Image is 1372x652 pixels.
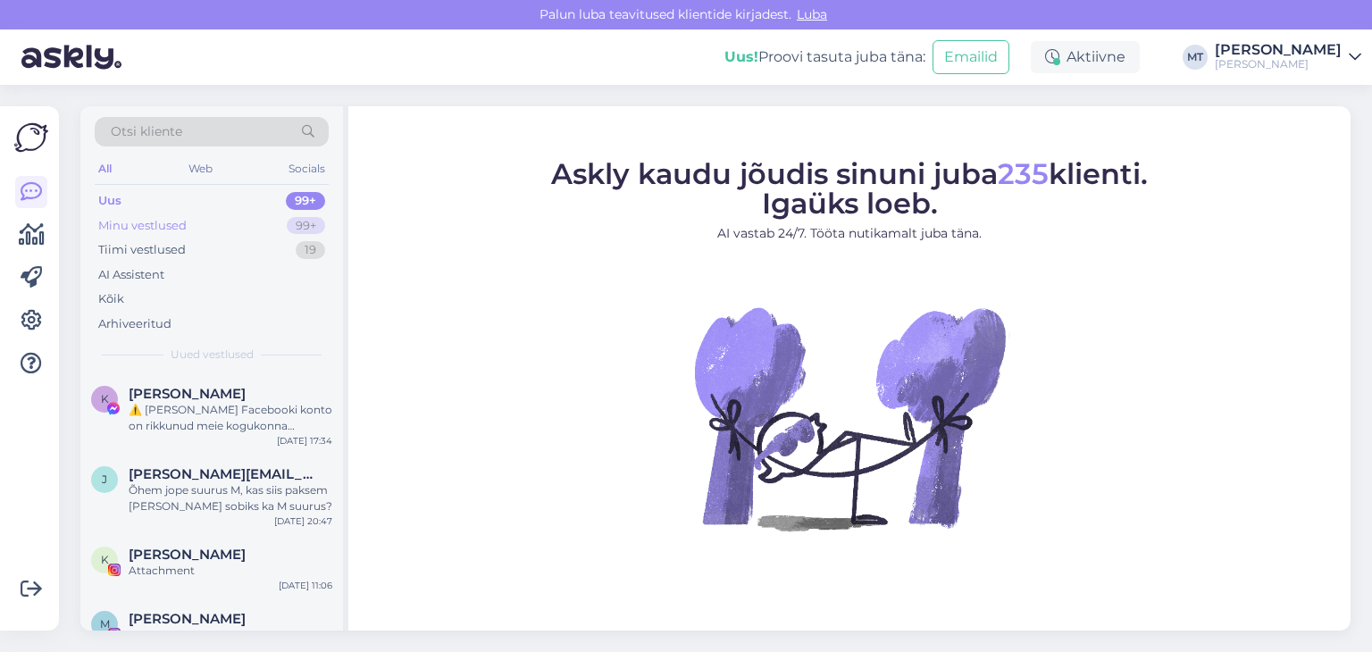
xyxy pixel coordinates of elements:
span: Kalonji Mbulayi [129,386,246,402]
div: All [95,157,115,180]
span: Luba [791,6,832,22]
div: AI Assistent [98,266,164,284]
div: Uus [98,192,121,210]
img: No Chat active [689,257,1010,579]
div: Web [185,157,216,180]
div: Attachment [129,563,332,579]
div: 99+ [286,192,325,210]
div: ⚠️ [PERSON_NAME] Facebooki konto on rikkunud meie kogukonna standardeid. Meie süsteem on saanud p... [129,402,332,434]
span: Askly kaudu jõudis sinuni juba klienti. Igaüks loeb. [551,156,1148,221]
div: Minu vestlused [98,217,187,235]
span: Otsi kliente [111,122,182,141]
div: Aktiivne [1031,41,1140,73]
div: Attachment [129,627,332,643]
div: Kõik [98,290,124,308]
span: 235 [998,156,1049,191]
div: [PERSON_NAME] [1215,57,1342,71]
div: [DATE] 11:06 [279,579,332,592]
div: 99+ [287,217,325,235]
span: K [101,553,109,566]
img: Askly Logo [14,121,48,155]
span: jane.orumaa@mail.ee [129,466,314,482]
span: Kati Raudla [129,547,246,563]
a: [PERSON_NAME][PERSON_NAME] [1215,43,1361,71]
span: M [100,617,110,631]
span: Uued vestlused [171,347,254,363]
span: Marleen Pärkma [129,611,246,627]
div: 19 [296,241,325,259]
span: j [102,472,107,486]
div: Õhem jope suurus M, kas siis paksem [PERSON_NAME] sobiks ka M suurus? [129,482,332,514]
p: AI vastab 24/7. Tööta nutikamalt juba täna. [551,224,1148,243]
div: [DATE] 20:47 [274,514,332,528]
span: K [101,392,109,405]
div: [PERSON_NAME] [1215,43,1342,57]
div: Tiimi vestlused [98,241,186,259]
div: [DATE] 17:34 [277,434,332,447]
div: Proovi tasuta juba täna: [724,46,925,68]
b: Uus! [724,48,758,65]
div: MT [1183,45,1208,70]
button: Emailid [933,40,1009,74]
div: Socials [285,157,329,180]
div: Arhiveeritud [98,315,171,333]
